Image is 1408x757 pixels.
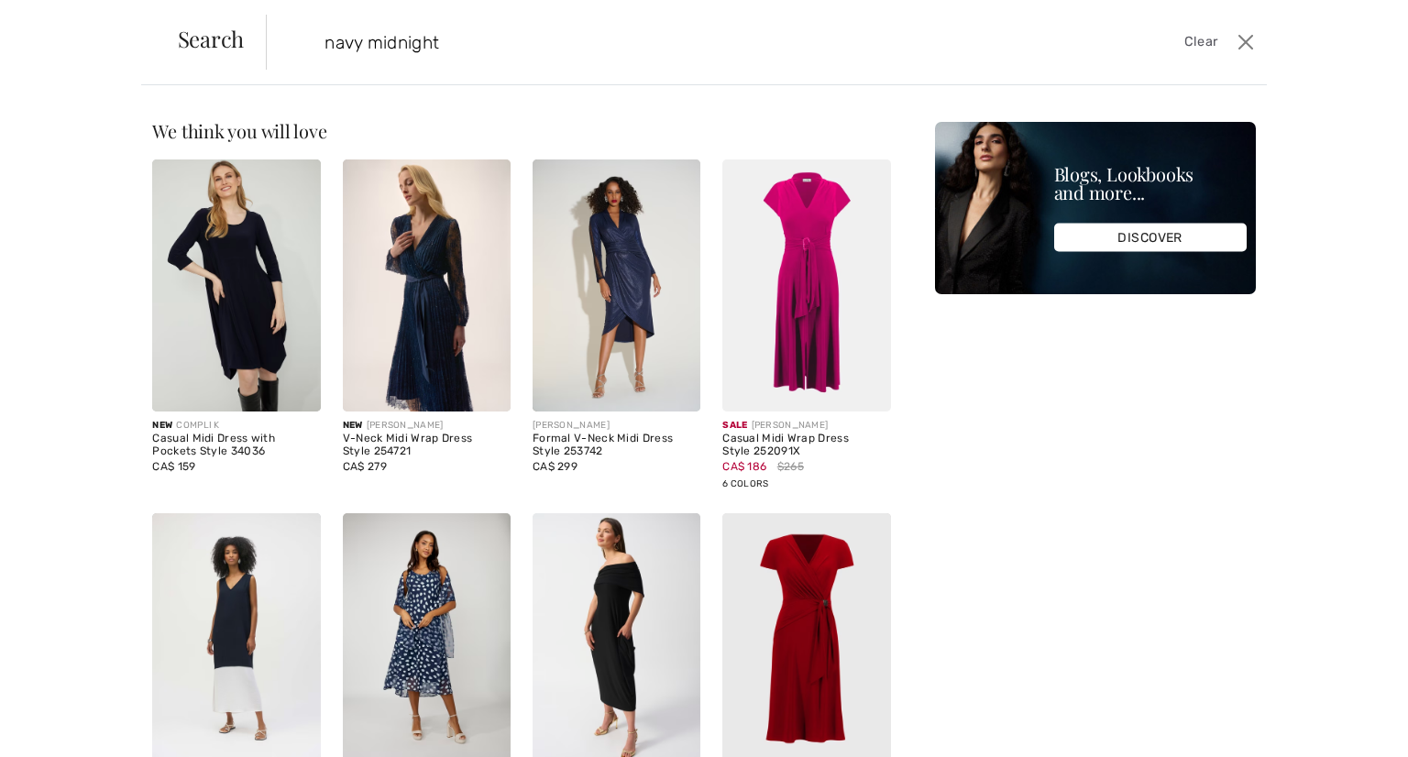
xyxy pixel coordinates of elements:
[533,159,700,411] img: Formal V-Neck Midi Dress Style 253742. Navy Blue
[343,460,387,473] span: CA$ 279
[41,13,79,29] span: Help
[343,420,363,431] span: New
[152,420,172,431] span: New
[935,122,1256,294] img: Blogs, Lookbooks and more...
[533,419,700,433] div: [PERSON_NAME]
[1054,224,1247,252] div: DISCOVER
[722,478,768,489] span: 6 Colors
[152,159,320,411] img: Casual Midi Dress with Pockets Style 34036. Navy
[152,433,320,458] div: Casual Midi Dress with Pockets Style 34036
[533,460,577,473] span: CA$ 299
[722,419,890,433] div: [PERSON_NAME]
[533,433,700,458] div: Formal V-Neck Midi Dress Style 253742
[722,420,747,431] span: Sale
[343,159,511,411] img: V-Neck Midi Wrap Dress Style 254721. Midnight Blue
[1232,27,1259,57] button: Close
[1054,165,1247,202] div: Blogs, Lookbooks and more...
[178,27,245,49] span: Search
[311,15,1002,70] input: TYPE TO SEARCH
[152,460,195,473] span: CA$ 159
[343,419,511,433] div: [PERSON_NAME]
[343,433,511,458] div: V-Neck Midi Wrap Dress Style 254721
[152,118,326,143] span: We think you will love
[722,433,890,458] div: Casual Midi Wrap Dress Style 252091X
[722,460,766,473] span: CA$ 186
[777,458,804,475] span: $265
[152,419,320,433] div: COMPLI K
[1184,32,1218,52] span: Clear
[722,159,890,411] img: Casual Midi Wrap Dress Style 252091X. Midnight Blue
